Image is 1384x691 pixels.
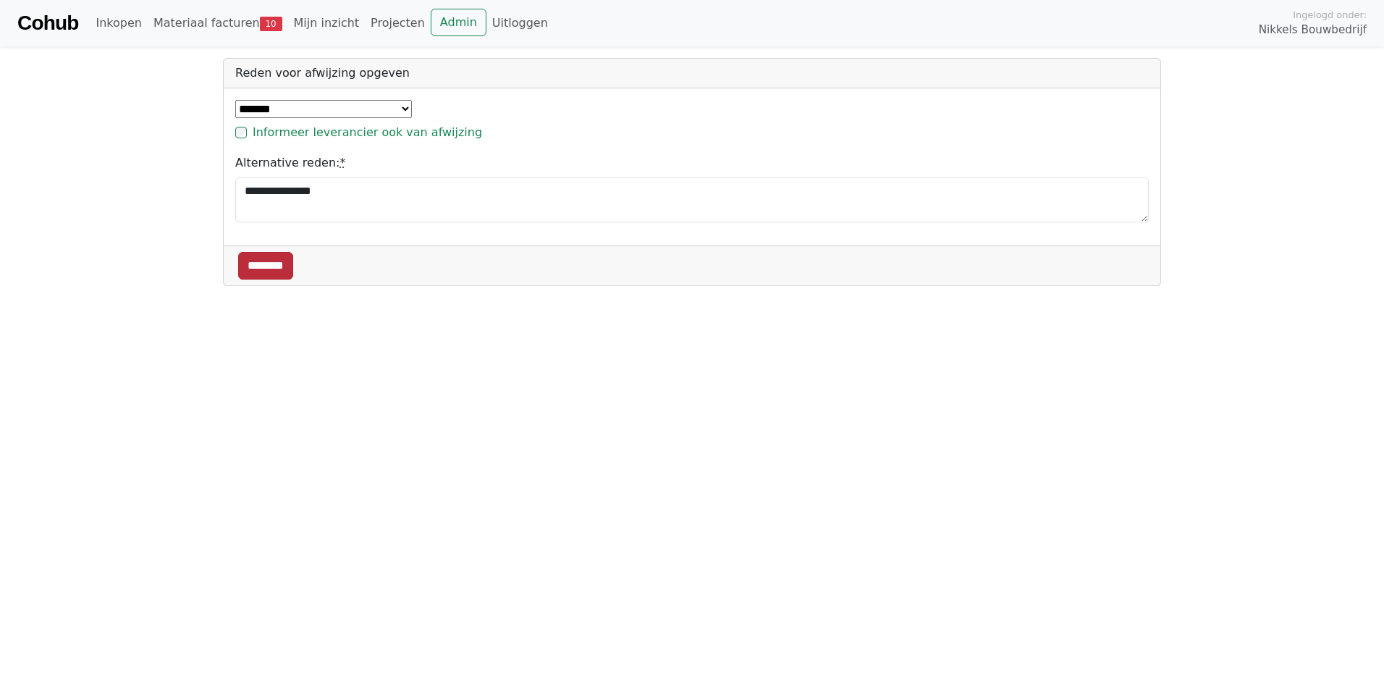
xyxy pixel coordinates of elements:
[365,9,431,38] a: Projecten
[260,17,282,31] span: 10
[1293,8,1367,22] span: Ingelogd onder:
[431,9,486,36] a: Admin
[253,124,482,141] label: Informeer leverancier ook van afwijzing
[288,9,366,38] a: Mijn inzicht
[339,156,345,169] abbr: required
[224,59,1160,88] div: Reden voor afwijzing opgeven
[1259,22,1367,38] span: Nikkels Bouwbedrijf
[235,154,345,172] label: Alternative reden:
[486,9,554,38] a: Uitloggen
[17,6,78,41] a: Cohub
[90,9,147,38] a: Inkopen
[148,9,288,38] a: Materiaal facturen10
